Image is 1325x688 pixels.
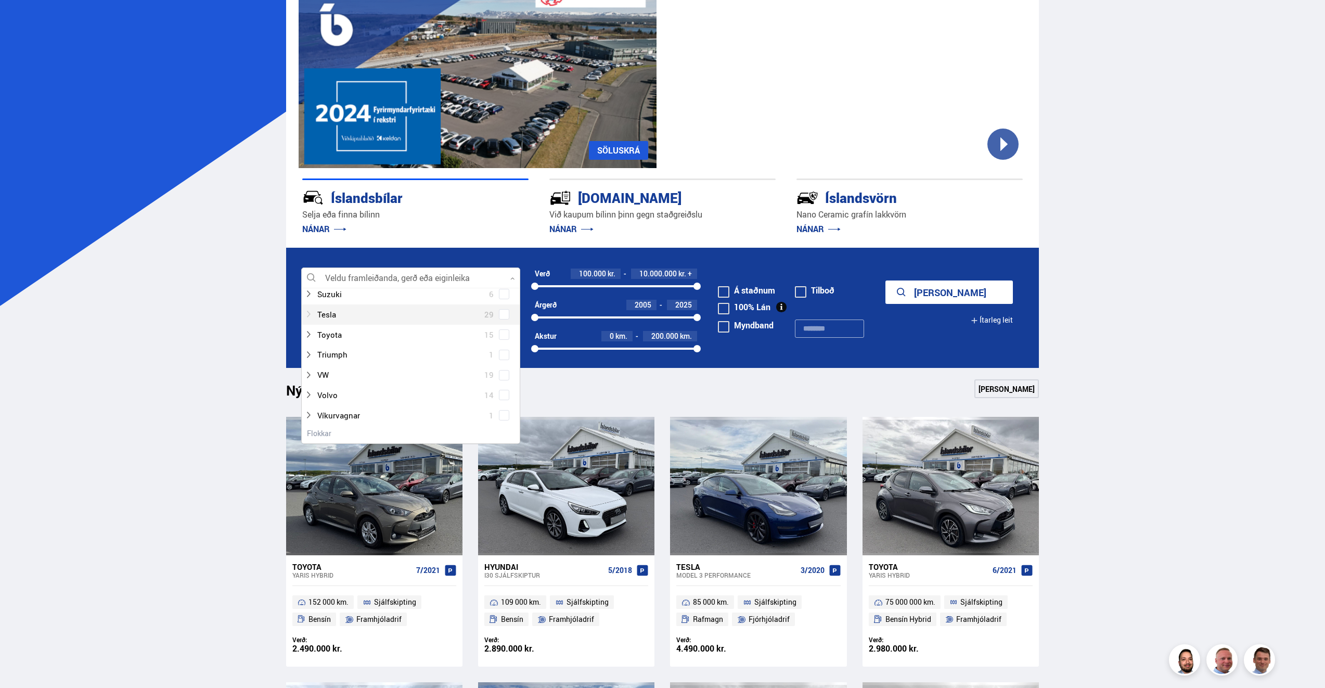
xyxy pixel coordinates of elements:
span: Bensín Hybrid [885,613,931,626]
a: Hyundai i30 SJÁLFSKIPTUR 5/2018 109 000 km. Sjálfskipting Bensín Framhjóladrif Verð: 2.890.000 kr. [478,555,654,667]
span: km. [615,332,627,340]
span: Sjálfskipting [754,596,796,608]
div: Íslandsvörn [796,188,986,206]
div: i30 SJÁLFSKIPTUR [484,571,604,579]
div: 4.490.000 kr. [676,644,758,653]
span: 29 [484,307,494,322]
span: 15 [484,327,494,342]
span: Sjálfskipting [567,596,609,608]
div: Árgerð [535,301,557,309]
img: nhp88E3Fdnt1Opn2.png [1170,646,1202,677]
a: NÁNAR [302,223,346,235]
label: Á staðnum [718,286,775,295]
span: Bensín [308,613,331,626]
span: 3/2020 [801,566,825,575]
p: Nano Ceramic grafín lakkvörn [796,209,1023,221]
label: 100% Lán [718,303,770,311]
span: 109 000 km. [501,596,541,608]
span: 1 [489,347,494,362]
div: Verð: [292,636,375,644]
span: 5/2018 [608,566,632,575]
div: 2.490.000 kr. [292,644,375,653]
div: [DOMAIN_NAME] [549,188,739,206]
span: Fjórhjóladrif [749,613,790,626]
span: 75 000 000 km. [885,596,935,608]
img: -Svtn6bYgwAsiwNX.svg [796,187,818,209]
span: 85 000 km. [693,596,729,608]
span: 152 000 km. [308,596,349,608]
span: 6/2021 [993,566,1017,575]
label: Tilboð [795,286,834,295]
span: 19 [484,367,494,383]
span: + [688,270,692,278]
span: 0 [610,331,614,341]
span: 6 [489,287,494,302]
div: Verð: [869,636,951,644]
div: Model 3 PERFORMANCE [676,571,796,579]
a: Toyota Yaris HYBRID 7/2021 152 000 km. Sjálfskipting Bensín Framhjóladrif Verð: 2.490.000 kr. [286,555,462,667]
div: Akstur [535,332,557,340]
span: 14 [484,388,494,403]
p: Við kaupum bílinn þinn gegn staðgreiðslu [549,209,776,221]
img: FbJEzSuNWCJXmdc-.webp [1245,646,1277,677]
div: Tesla [676,562,796,571]
a: Tesla Model 3 PERFORMANCE 3/2020 85 000 km. Sjálfskipting Rafmagn Fjórhjóladrif Verð: 4.490.000 kr. [670,555,846,667]
span: Framhjóladrif [956,613,1001,626]
button: Opna LiveChat spjallviðmót [8,4,40,35]
span: km. [680,332,692,340]
span: Sjálfskipting [960,596,1002,608]
span: Bensín [501,613,523,626]
a: Toyota Yaris HYBRID 6/2021 75 000 000 km. Sjálfskipting Bensín Hybrid Framhjóladrif Verð: 2.980.0... [863,555,1039,667]
a: NÁNAR [549,223,594,235]
span: 2025 [675,300,692,310]
div: Toyota [869,562,988,571]
span: 200.000 [651,331,678,341]
div: Yaris HYBRID [292,571,412,579]
a: SÖLUSKRÁ [589,141,648,160]
button: [PERSON_NAME] [885,281,1013,304]
span: 100.000 [579,269,606,278]
div: Verð: [484,636,567,644]
div: Yaris HYBRID [869,571,988,579]
div: 2.980.000 kr. [869,644,951,653]
span: 10.000.000 [639,269,677,278]
span: 2005 [635,300,651,310]
span: Sjálfskipting [374,596,416,608]
div: Verð: [676,636,758,644]
div: 2.890.000 kr. [484,644,567,653]
img: tr5P-W3DuiFaO7aO.svg [549,187,571,209]
a: NÁNAR [796,223,841,235]
span: 1 [489,408,494,423]
span: kr. [608,270,615,278]
button: Ítarleg leit [971,309,1013,332]
div: Verð [535,270,550,278]
div: Íslandsbílar [302,188,492,206]
h1: Nýtt á skrá [286,383,369,404]
div: Hyundai [484,562,604,571]
span: Framhjóladrif [549,613,594,626]
span: kr. [678,270,686,278]
label: Myndband [718,321,774,329]
img: siFngHWaQ9KaOqBr.png [1208,646,1239,677]
a: [PERSON_NAME] [974,379,1039,398]
span: Framhjóladrif [356,613,402,626]
p: Selja eða finna bílinn [302,209,529,221]
img: JRvxyua_JYH6wB4c.svg [302,187,324,209]
span: Rafmagn [693,613,723,626]
div: Toyota [292,562,412,571]
span: 7/2021 [416,566,440,575]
